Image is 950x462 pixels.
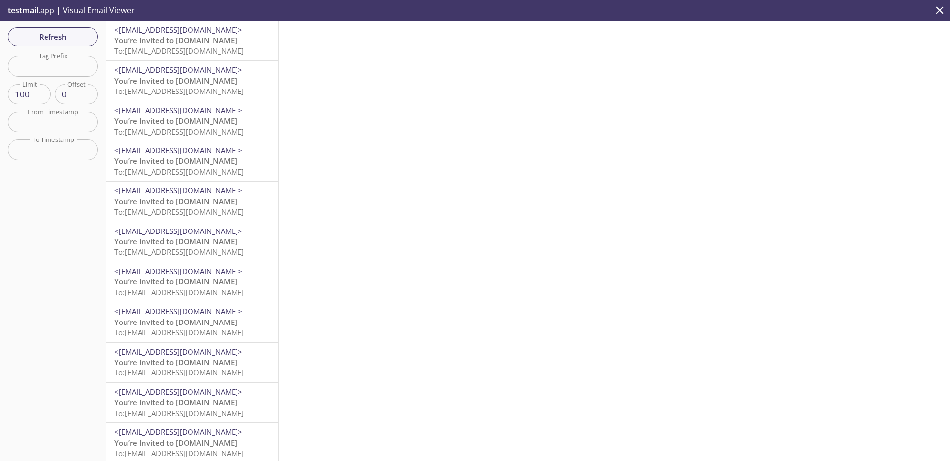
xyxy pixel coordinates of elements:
[114,236,237,246] span: You’re Invited to [DOMAIN_NAME]
[114,266,242,276] span: <[EMAIL_ADDRESS][DOMAIN_NAME]>
[114,86,244,96] span: To: [EMAIL_ADDRESS][DOMAIN_NAME]
[114,357,237,367] span: You’re Invited to [DOMAIN_NAME]
[114,438,237,448] span: You’re Invited to [DOMAIN_NAME]
[8,5,38,16] span: testmail
[106,343,278,382] div: <[EMAIL_ADDRESS][DOMAIN_NAME]>You’re Invited to [DOMAIN_NAME]To:[EMAIL_ADDRESS][DOMAIN_NAME]
[114,347,242,357] span: <[EMAIL_ADDRESS][DOMAIN_NAME]>
[114,277,237,286] span: You’re Invited to [DOMAIN_NAME]
[8,27,98,46] button: Refresh
[114,408,244,418] span: To: [EMAIL_ADDRESS][DOMAIN_NAME]
[114,185,242,195] span: <[EMAIL_ADDRESS][DOMAIN_NAME]>
[114,427,242,437] span: <[EMAIL_ADDRESS][DOMAIN_NAME]>
[114,327,244,337] span: To: [EMAIL_ADDRESS][DOMAIN_NAME]
[114,287,244,297] span: To: [EMAIL_ADDRESS][DOMAIN_NAME]
[114,247,244,257] span: To: [EMAIL_ADDRESS][DOMAIN_NAME]
[106,383,278,422] div: <[EMAIL_ADDRESS][DOMAIN_NAME]>You’re Invited to [DOMAIN_NAME]To:[EMAIL_ADDRESS][DOMAIN_NAME]
[114,25,242,35] span: <[EMAIL_ADDRESS][DOMAIN_NAME]>
[114,397,237,407] span: You’re Invited to [DOMAIN_NAME]
[114,65,242,75] span: <[EMAIL_ADDRESS][DOMAIN_NAME]>
[106,141,278,181] div: <[EMAIL_ADDRESS][DOMAIN_NAME]>You’re Invited to [DOMAIN_NAME]To:[EMAIL_ADDRESS][DOMAIN_NAME]
[114,156,237,166] span: You’re Invited to [DOMAIN_NAME]
[106,222,278,262] div: <[EMAIL_ADDRESS][DOMAIN_NAME]>You’re Invited to [DOMAIN_NAME]To:[EMAIL_ADDRESS][DOMAIN_NAME]
[106,101,278,141] div: <[EMAIL_ADDRESS][DOMAIN_NAME]>You’re Invited to [DOMAIN_NAME]To:[EMAIL_ADDRESS][DOMAIN_NAME]
[114,116,237,126] span: You’re Invited to [DOMAIN_NAME]
[16,30,90,43] span: Refresh
[114,145,242,155] span: <[EMAIL_ADDRESS][DOMAIN_NAME]>
[114,226,242,236] span: <[EMAIL_ADDRESS][DOMAIN_NAME]>
[106,302,278,342] div: <[EMAIL_ADDRESS][DOMAIN_NAME]>You’re Invited to [DOMAIN_NAME]To:[EMAIL_ADDRESS][DOMAIN_NAME]
[114,35,237,45] span: You’re Invited to [DOMAIN_NAME]
[114,46,244,56] span: To: [EMAIL_ADDRESS][DOMAIN_NAME]
[114,368,244,377] span: To: [EMAIL_ADDRESS][DOMAIN_NAME]
[106,61,278,100] div: <[EMAIL_ADDRESS][DOMAIN_NAME]>You’re Invited to [DOMAIN_NAME]To:[EMAIL_ADDRESS][DOMAIN_NAME]
[114,76,237,86] span: You’re Invited to [DOMAIN_NAME]
[106,21,278,60] div: <[EMAIL_ADDRESS][DOMAIN_NAME]>You’re Invited to [DOMAIN_NAME]To:[EMAIL_ADDRESS][DOMAIN_NAME]
[114,306,242,316] span: <[EMAIL_ADDRESS][DOMAIN_NAME]>
[106,262,278,302] div: <[EMAIL_ADDRESS][DOMAIN_NAME]>You’re Invited to [DOMAIN_NAME]To:[EMAIL_ADDRESS][DOMAIN_NAME]
[114,387,242,397] span: <[EMAIL_ADDRESS][DOMAIN_NAME]>
[114,167,244,177] span: To: [EMAIL_ADDRESS][DOMAIN_NAME]
[114,448,244,458] span: To: [EMAIL_ADDRESS][DOMAIN_NAME]
[114,127,244,137] span: To: [EMAIL_ADDRESS][DOMAIN_NAME]
[106,182,278,221] div: <[EMAIL_ADDRESS][DOMAIN_NAME]>You’re Invited to [DOMAIN_NAME]To:[EMAIL_ADDRESS][DOMAIN_NAME]
[114,105,242,115] span: <[EMAIL_ADDRESS][DOMAIN_NAME]>
[114,196,237,206] span: You’re Invited to [DOMAIN_NAME]
[114,317,237,327] span: You’re Invited to [DOMAIN_NAME]
[114,207,244,217] span: To: [EMAIL_ADDRESS][DOMAIN_NAME]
